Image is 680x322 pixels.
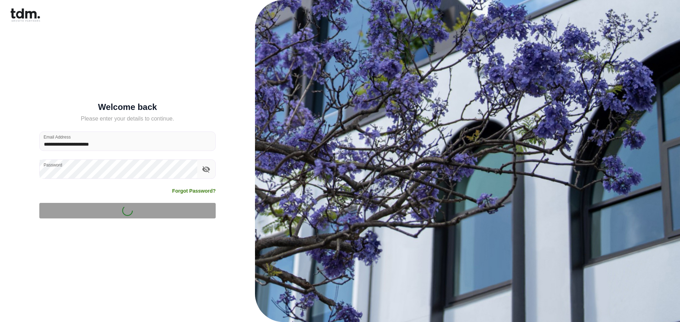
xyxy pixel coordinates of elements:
[200,163,212,175] button: toggle password visibility
[39,115,216,123] h5: Please enter your details to continue.
[44,134,71,140] label: Email Address
[39,104,216,111] h5: Welcome back
[172,187,216,194] a: Forgot Password?
[44,162,62,168] label: Password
